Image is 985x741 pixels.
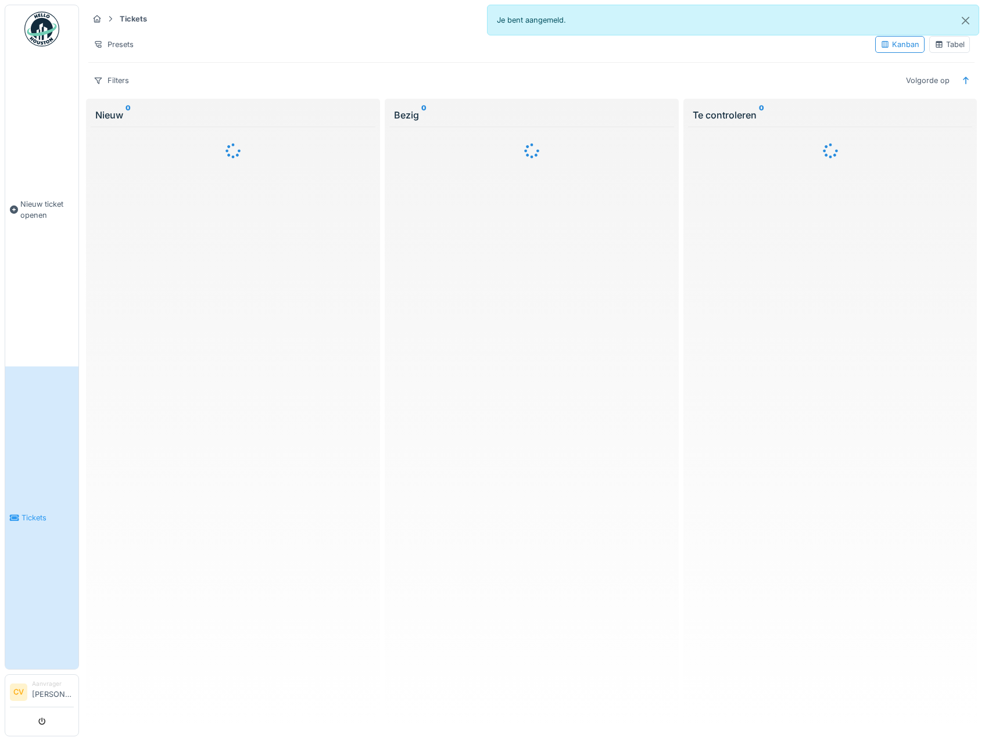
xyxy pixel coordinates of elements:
div: Volgorde op [901,72,955,89]
span: Tickets [22,512,74,523]
div: Nieuw [95,108,371,122]
sup: 0 [421,108,427,122]
sup: 0 [126,108,131,122]
div: Filters [88,72,134,89]
div: Je bent aangemeld. [487,5,980,35]
div: Presets [88,36,139,53]
div: Kanban [880,39,919,50]
button: Close [952,5,979,36]
a: Tickets [5,366,78,669]
div: Aanvrager [32,679,74,688]
sup: 0 [759,108,764,122]
strong: Tickets [115,13,152,24]
a: Nieuw ticket openen [5,53,78,366]
a: CV Aanvrager[PERSON_NAME] [10,679,74,707]
div: Tabel [934,39,965,50]
div: Te controleren [693,108,968,122]
li: CV [10,684,27,701]
div: Bezig [394,108,669,122]
img: Badge_color-CXgf-gQk.svg [24,12,59,46]
span: Nieuw ticket openen [20,199,74,221]
li: [PERSON_NAME] [32,679,74,704]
